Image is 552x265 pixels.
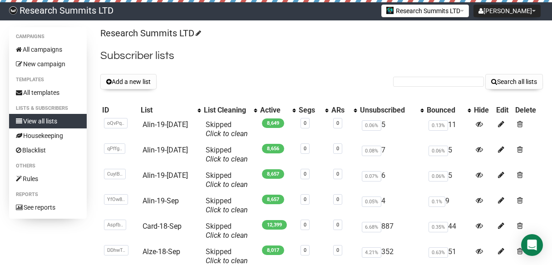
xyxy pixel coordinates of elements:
[206,196,248,214] span: Skipped
[429,120,448,131] span: 0.13%
[100,104,139,117] th: ID: No sort applied, sorting is disabled
[141,106,193,115] div: List
[262,169,284,179] span: 8,657
[485,74,543,89] button: Search all lists
[9,189,87,200] li: Reports
[429,196,445,207] span: 0.1%
[429,247,448,258] span: 0.63%
[473,5,541,17] button: [PERSON_NAME]
[262,195,284,204] span: 8,657
[297,104,330,117] th: Segs: No sort applied, activate to apply an ascending sort
[143,146,188,154] a: AIin-19-[DATE]
[9,161,87,172] li: Others
[143,222,182,231] a: Card-18-Sep
[104,220,126,230] span: Aspfb..
[304,247,306,253] a: 0
[9,31,87,42] li: Campaigns
[260,106,288,115] div: Active
[304,146,306,152] a: 0
[104,169,126,179] span: CuylB..
[143,171,188,180] a: AIin-19-[DATE]
[143,247,180,256] a: Alze-18-Sep
[358,218,425,244] td: 887
[304,196,306,202] a: 0
[262,220,287,230] span: 12,399
[9,85,87,100] a: All templates
[429,171,448,182] span: 0.06%
[358,117,425,142] td: 5
[258,104,297,117] th: Active: No sort applied, activate to apply an ascending sort
[206,222,248,240] span: Skipped
[262,245,284,255] span: 8,017
[202,104,258,117] th: List Cleaning: No sort applied, activate to apply an ascending sort
[494,104,513,117] th: Edit: No sort applied, sorting is disabled
[362,196,381,207] span: 0.05%
[206,247,248,265] span: Skipped
[362,146,381,156] span: 0.08%
[360,106,416,115] div: Unsubscribed
[206,206,248,214] a: Click to clean
[381,5,469,17] button: Research Summits LTD
[474,106,493,115] div: Hide
[427,106,463,115] div: Bounced
[330,104,358,117] th: ARs: No sort applied, activate to apply an ascending sort
[100,28,200,39] a: Research Summits LTD
[336,120,339,126] a: 0
[104,143,125,154] span: qPffg..
[143,120,188,129] a: AIin-19-[DATE]
[206,120,248,138] span: Skipped
[204,106,249,115] div: List Cleaning
[336,222,339,228] a: 0
[336,196,339,202] a: 0
[9,57,87,71] a: New campaign
[496,106,512,115] div: Edit
[336,247,339,253] a: 0
[336,146,339,152] a: 0
[9,103,87,114] li: Lists & subscribers
[9,172,87,186] a: Rules
[104,118,128,128] span: oQvPq..
[425,142,472,167] td: 5
[425,167,472,193] td: 5
[515,106,541,115] div: Delete
[100,48,543,64] h2: Subscriber lists
[425,218,472,244] td: 44
[331,106,349,115] div: ARs
[9,6,17,15] img: bccbfd5974049ef095ce3c15df0eef5a
[9,42,87,57] a: All campaigns
[262,144,284,153] span: 8,656
[304,120,306,126] a: 0
[336,171,339,177] a: 0
[304,222,306,228] a: 0
[513,104,543,117] th: Delete: No sort applied, sorting is disabled
[358,167,425,193] td: 6
[9,143,87,157] a: Blacklist
[358,193,425,218] td: 4
[143,196,179,205] a: AIin-19-Sep
[362,247,381,258] span: 4.21%
[386,7,394,14] img: 2.jpg
[9,114,87,128] a: View all lists
[362,222,381,232] span: 6.68%
[104,245,128,255] span: DDhwT..
[362,120,381,131] span: 0.06%
[304,171,306,177] a: 0
[358,142,425,167] td: 7
[206,256,248,265] a: Click to clean
[429,222,448,232] span: 0.35%
[206,155,248,163] a: Click to clean
[139,104,202,117] th: List: No sort applied, activate to apply an ascending sort
[472,104,494,117] th: Hide: No sort applied, sorting is disabled
[102,106,137,115] div: ID
[425,117,472,142] td: 11
[262,118,284,128] span: 8,649
[362,171,381,182] span: 0.07%
[206,146,248,163] span: Skipped
[206,180,248,189] a: Click to clean
[9,128,87,143] a: Housekeeping
[521,234,543,256] div: Open Intercom Messenger
[9,74,87,85] li: Templates
[206,171,248,189] span: Skipped
[425,193,472,218] td: 9
[358,104,425,117] th: Unsubscribed: No sort applied, activate to apply an ascending sort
